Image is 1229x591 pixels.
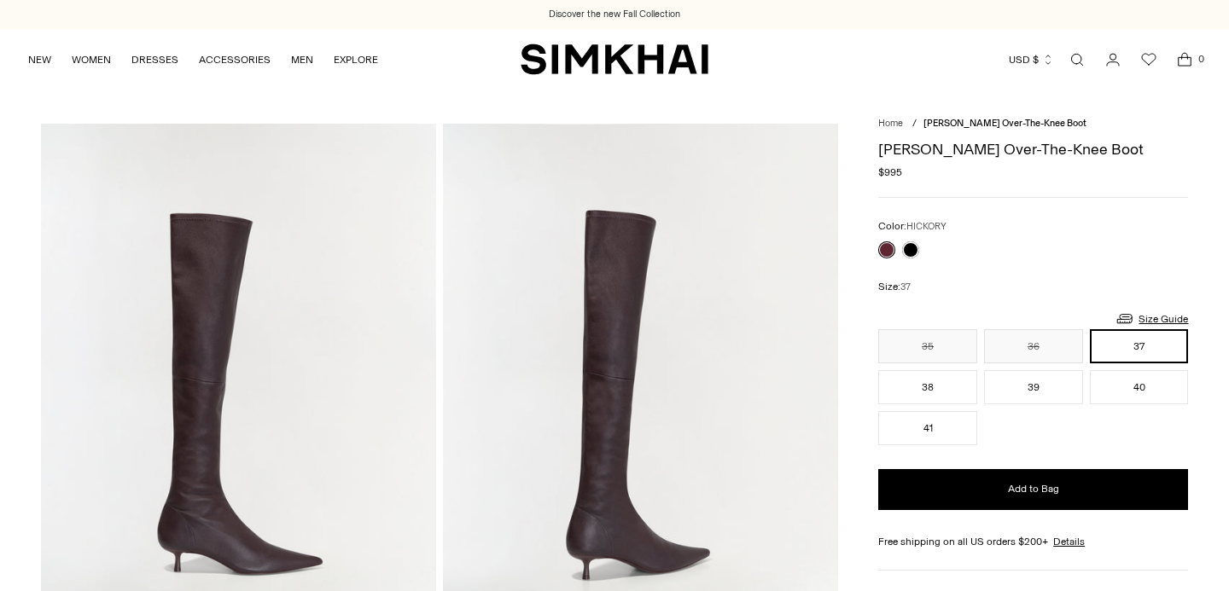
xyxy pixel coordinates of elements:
a: Open cart modal [1168,43,1202,77]
a: Open search modal [1060,43,1094,77]
a: Wishlist [1132,43,1166,77]
button: 41 [878,411,977,445]
nav: breadcrumbs [878,117,1188,131]
a: WOMEN [72,41,111,78]
button: 38 [878,370,977,404]
span: 37 [900,281,911,293]
a: Go to the account page [1096,43,1130,77]
h1: [PERSON_NAME] Over-The-Knee Boot [878,142,1188,157]
button: 39 [984,370,1083,404]
span: $995 [878,165,902,180]
a: Discover the new Fall Collection [549,8,680,21]
button: 36 [984,329,1083,363]
a: Details [1053,534,1085,549]
label: Size: [878,279,911,295]
button: Add to Bag [878,469,1188,510]
a: SIMKHAI [521,43,708,76]
a: ACCESSORIES [199,41,271,78]
button: 35 [878,329,977,363]
a: EXPLORE [334,41,378,78]
label: Color: [878,218,947,235]
a: NEW [28,41,51,78]
a: DRESSES [131,41,178,78]
button: USD $ [1009,41,1054,78]
a: Size Guide [1115,308,1188,329]
span: Add to Bag [1008,482,1059,496]
a: Home [878,118,903,129]
div: / [912,117,917,131]
button: 37 [1090,329,1189,363]
span: [PERSON_NAME] Over-The-Knee Boot [923,118,1086,129]
span: HICKORY [906,221,947,232]
button: 40 [1090,370,1189,404]
div: Free shipping on all US orders $200+ [878,534,1188,549]
a: MEN [291,41,313,78]
span: 0 [1193,51,1209,67]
